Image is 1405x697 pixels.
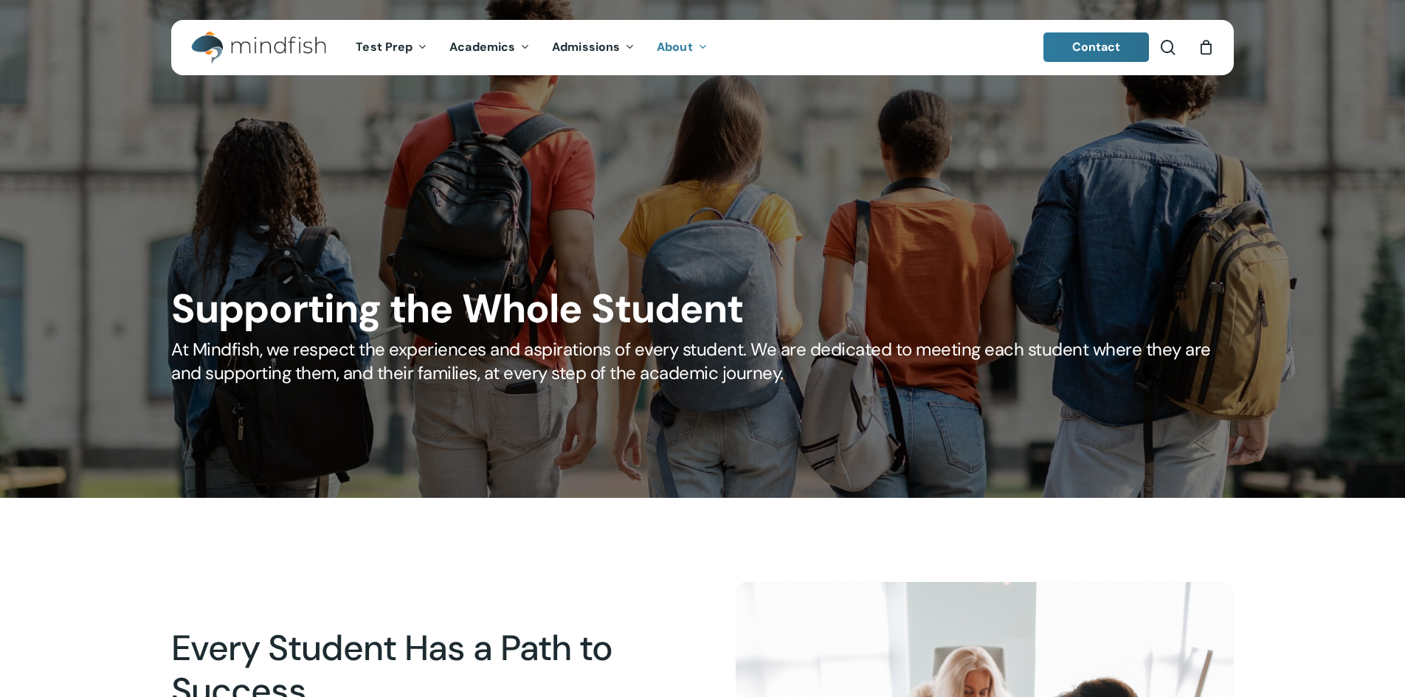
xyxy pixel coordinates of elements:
[552,39,620,55] span: Admissions
[438,41,541,54] a: Academics
[1198,39,1214,55] a: Cart
[449,39,515,55] span: Academics
[1043,32,1150,62] a: Contact
[171,285,1233,333] h1: Supporting the Whole Student
[1072,39,1121,55] span: Contact
[646,41,719,54] a: About
[345,41,438,54] a: Test Prep
[657,39,693,55] span: About
[541,41,646,54] a: Admissions
[345,20,718,75] nav: Main Menu
[171,338,1233,385] h5: At Mindfish, we respect the experiences and aspirations of every student. We are dedicated to mee...
[356,39,412,55] span: Test Prep
[171,20,1234,75] header: Main Menu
